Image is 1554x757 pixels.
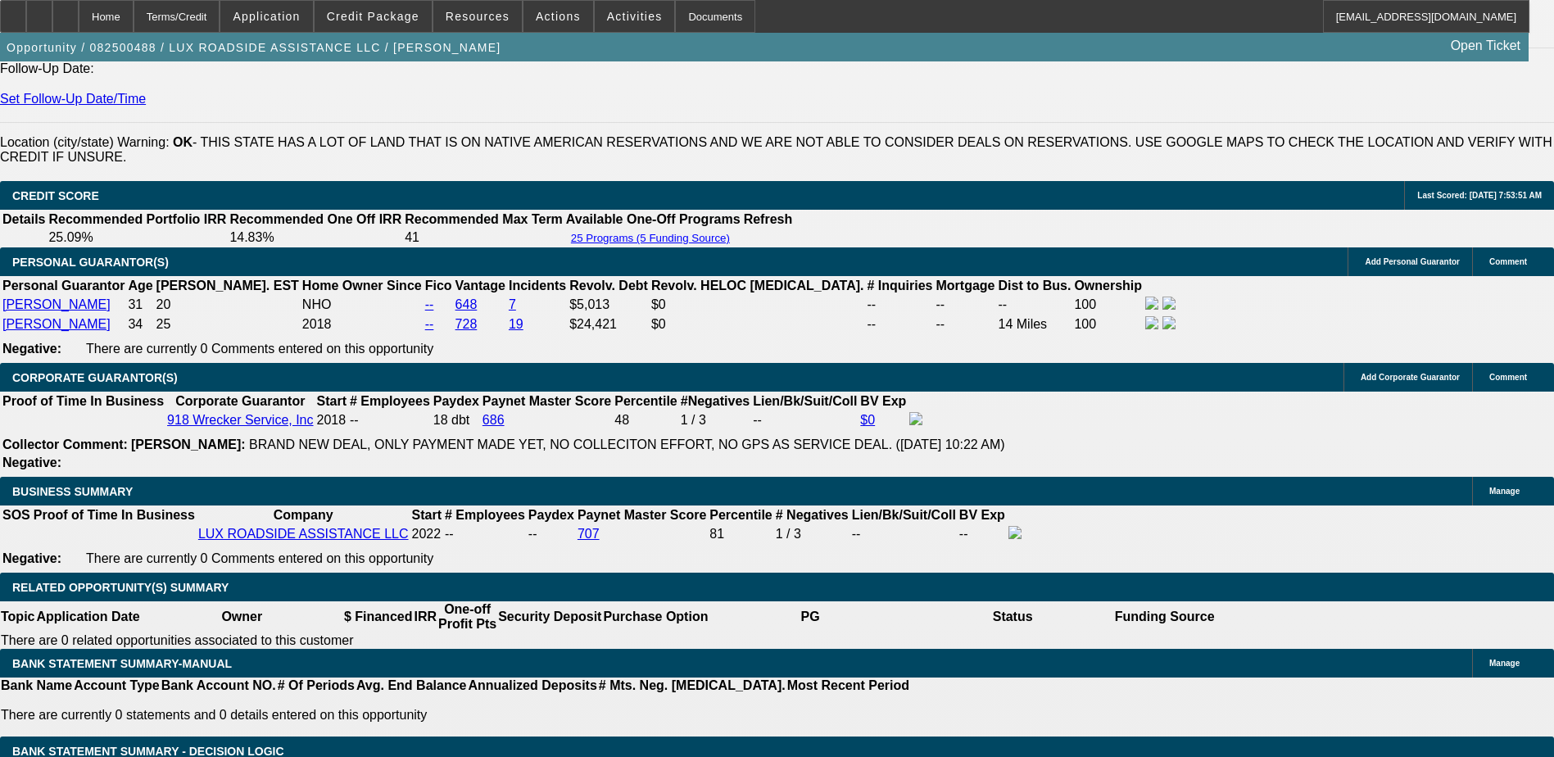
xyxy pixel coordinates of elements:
th: Account Type [73,678,161,694]
b: Start [317,394,347,408]
span: Comment [1489,373,1527,382]
button: 25 Programs (5 Funding Source) [566,231,735,245]
b: Lien/Bk/Suit/Coll [852,508,956,522]
td: NHO [301,296,423,314]
span: PERSONAL GUARANTOR(S) [12,256,169,269]
button: Activities [595,1,675,32]
b: # Inquiries [867,279,932,292]
a: 728 [455,317,478,331]
td: -- [936,315,996,333]
td: 100 [1073,296,1143,314]
span: Last Scored: [DATE] 7:53:51 AM [1417,191,1542,200]
td: -- [528,525,575,543]
th: Avg. End Balance [356,678,468,694]
th: Application Date [35,601,140,632]
b: Start [412,508,442,522]
td: -- [958,525,1006,543]
th: Most Recent Period [786,678,910,694]
b: Vantage [455,279,505,292]
span: Opportunity / 082500488 / LUX ROADSIDE ASSISTANCE LLC / [PERSON_NAME] [7,41,501,54]
td: -- [936,296,996,314]
span: Actions [536,10,581,23]
th: Proof of Time In Business [33,507,196,524]
b: BV Exp [959,508,1005,522]
td: 25.09% [48,229,227,246]
a: LUX ROADSIDE ASSISTANCE LLC [198,527,409,541]
th: One-off Profit Pts [437,601,497,632]
b: Percentile [614,394,677,408]
th: Proof of Time In Business [2,393,165,410]
td: -- [866,296,933,314]
b: [PERSON_NAME]: [131,437,246,451]
b: Ownership [1074,279,1142,292]
div: 48 [614,413,677,428]
th: Available One-Off Programs [565,211,741,228]
a: 7 [509,297,516,311]
td: -- [998,296,1072,314]
td: 100 [1073,315,1143,333]
b: Age [128,279,152,292]
b: Paynet Master Score [483,394,611,408]
a: 19 [509,317,523,331]
td: 31 [127,296,153,314]
span: Credit Package [327,10,419,23]
b: Percentile [709,508,772,522]
td: 25 [156,315,300,333]
img: facebook-icon.png [1145,316,1158,329]
button: Resources [433,1,522,32]
td: 18 dbt [433,411,480,429]
a: 918 Wrecker Service, Inc [167,413,313,427]
a: 686 [483,413,505,427]
span: Add Personal Guarantor [1365,257,1460,266]
span: RELATED OPPORTUNITY(S) SUMMARY [12,581,229,594]
th: Recommended Portfolio IRR [48,211,227,228]
span: There are currently 0 Comments entered on this opportunity [86,342,433,356]
b: Revolv. HELOC [MEDICAL_DATA]. [651,279,864,292]
b: Negative: [2,456,61,469]
td: -- [851,525,957,543]
b: Mortgage [936,279,995,292]
td: 20 [156,296,300,314]
td: 2018 [316,411,347,429]
td: 34 [127,315,153,333]
b: BV Exp [860,394,906,408]
th: Recommended Max Term [404,211,564,228]
span: Application [233,10,300,23]
td: 2022 [411,525,442,543]
b: Negative: [2,551,61,565]
a: [PERSON_NAME] [2,317,111,331]
b: Revolv. Debt [569,279,648,292]
td: -- [866,315,933,333]
th: PG [709,601,911,632]
th: Funding Source [1114,601,1216,632]
span: BANK STATEMENT SUMMARY-MANUAL [12,657,232,670]
td: $0 [650,315,865,333]
b: Corporate Guarantor [175,394,305,408]
img: facebook-icon.png [1008,526,1022,539]
th: # Of Periods [277,678,356,694]
b: OK [173,135,193,149]
a: 707 [578,527,600,541]
img: linkedin-icon.png [1162,297,1176,310]
th: $ Financed [343,601,414,632]
a: Open Ticket [1444,32,1527,60]
a: -- [425,297,434,311]
b: # Negatives [776,508,849,522]
th: Bank Account NO. [161,678,277,694]
a: -- [425,317,434,331]
b: #Negatives [681,394,750,408]
th: SOS [2,507,31,524]
div: 1 / 3 [776,527,849,542]
span: Manage [1489,487,1520,496]
b: Negative: [2,342,61,356]
th: Purchase Option [602,601,709,632]
b: Paydex [528,508,574,522]
td: 14 Miles [998,315,1072,333]
span: Comment [1489,257,1527,266]
b: Collector Comment: [2,437,128,451]
th: Recommended One Off IRR [229,211,402,228]
img: facebook-icon.png [909,412,922,425]
b: Paydex [433,394,479,408]
span: CREDIT SCORE [12,189,99,202]
td: $5,013 [569,296,649,314]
